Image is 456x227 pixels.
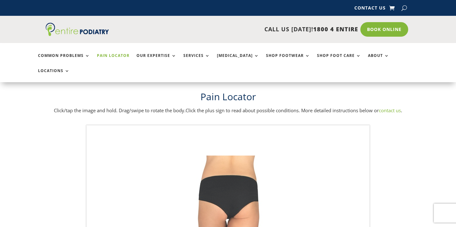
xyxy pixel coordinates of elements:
a: Services [183,53,210,67]
a: Common Problems [38,53,90,67]
a: Contact Us [354,6,386,13]
a: Shop Footwear [266,53,310,67]
a: [MEDICAL_DATA] [217,53,259,67]
a: Our Expertise [136,53,176,67]
span: Click the plus sign to read about possible conditions. More detailed instructions below or . [186,107,402,113]
p: CALL US [DATE]! [130,25,358,34]
span: 1800 4 ENTIRE [313,25,358,33]
h1: Pain Locator [46,90,410,107]
a: Book Online [360,22,408,37]
a: Entire Podiatry [46,31,109,37]
a: About [368,53,389,67]
a: contact us [379,107,401,113]
span: Click/tap the image and hold. Drag/swipe to rotate the body. [54,107,186,113]
a: Shop Foot Care [317,53,361,67]
a: Locations [38,69,70,82]
a: Pain Locator [97,53,130,67]
img: logo (1) [46,23,109,36]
